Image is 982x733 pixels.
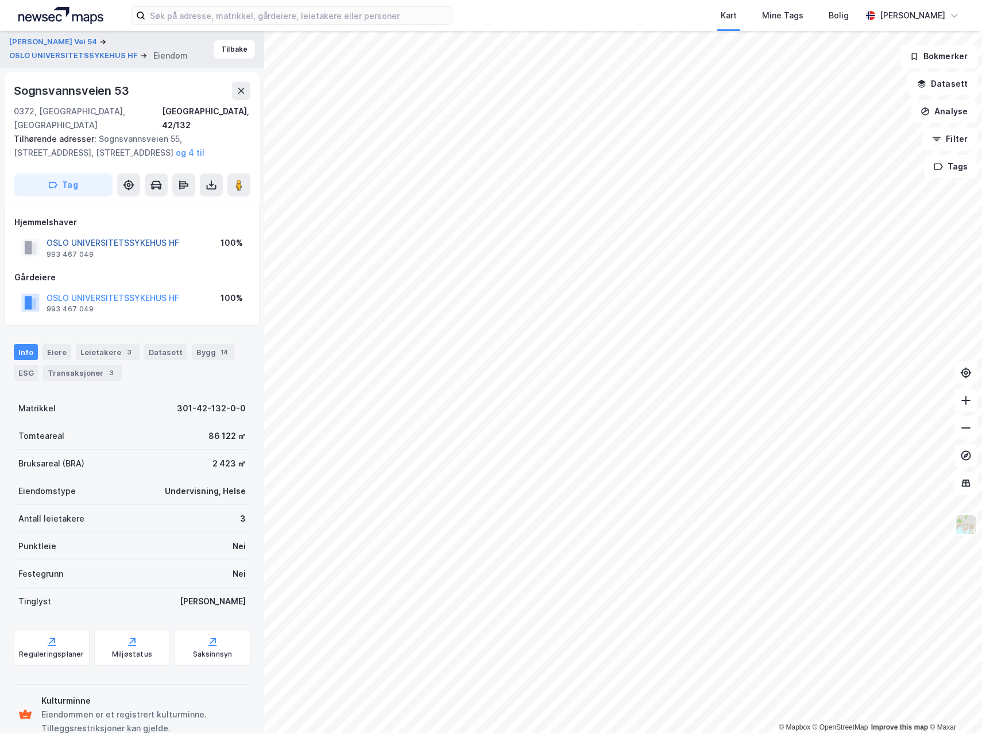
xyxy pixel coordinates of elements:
[925,678,982,733] iframe: Chat Widget
[123,346,135,358] div: 3
[779,723,810,731] a: Mapbox
[43,365,122,381] div: Transaksjoner
[14,365,38,381] div: ESG
[42,344,71,360] div: Eiere
[41,694,246,708] div: Kulturminne
[214,40,255,59] button: Tilbake
[813,723,868,731] a: OpenStreetMap
[829,9,849,22] div: Bolig
[911,100,977,123] button: Analyse
[192,344,235,360] div: Bygg
[233,539,246,553] div: Nei
[180,595,246,608] div: [PERSON_NAME]
[18,539,56,553] div: Punktleie
[18,429,64,443] div: Tomteareal
[18,567,63,581] div: Festegrunn
[76,344,140,360] div: Leietakere
[14,132,241,160] div: Sognsvannsveien 55, [STREET_ADDRESS], [STREET_ADDRESS]
[233,567,246,581] div: Nei
[955,514,977,535] img: Z
[9,50,140,61] button: OSLO UNIVERSITETSSYKEHUS HF
[18,512,84,526] div: Antall leietakere
[212,457,246,470] div: 2 423 ㎡
[153,49,188,63] div: Eiendom
[922,128,977,151] button: Filter
[14,215,250,229] div: Hjemmelshaver
[14,134,99,144] span: Tilhørende adresser:
[162,105,250,132] div: [GEOGRAPHIC_DATA], 42/132
[14,271,250,284] div: Gårdeiere
[47,250,94,259] div: 993 467 049
[177,402,246,415] div: 301-42-132-0-0
[900,45,977,68] button: Bokmerker
[165,484,246,498] div: Undervisning, Helse
[880,9,945,22] div: [PERSON_NAME]
[221,291,243,305] div: 100%
[106,367,117,379] div: 3
[218,346,230,358] div: 14
[14,344,38,360] div: Info
[924,155,977,178] button: Tags
[18,457,84,470] div: Bruksareal (BRA)
[14,173,113,196] button: Tag
[193,650,233,659] div: Saksinnsyn
[18,484,76,498] div: Eiendomstype
[145,7,452,24] input: Søk på adresse, matrikkel, gårdeiere, leietakere eller personer
[144,344,187,360] div: Datasett
[18,402,56,415] div: Matrikkel
[721,9,737,22] div: Kart
[18,595,51,608] div: Tinglyst
[18,7,103,24] img: logo.a4113a55bc3d86da70a041830d287a7e.svg
[47,304,94,314] div: 993 467 049
[762,9,803,22] div: Mine Tags
[14,105,162,132] div: 0372, [GEOGRAPHIC_DATA], [GEOGRAPHIC_DATA]
[221,236,243,250] div: 100%
[112,650,152,659] div: Miljøstatus
[208,429,246,443] div: 86 122 ㎡
[19,650,84,659] div: Reguleringsplaner
[240,512,246,526] div: 3
[871,723,928,731] a: Improve this map
[907,72,977,95] button: Datasett
[14,82,131,100] div: Sognsvannsveien 53
[9,36,99,48] button: [PERSON_NAME] Vei 54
